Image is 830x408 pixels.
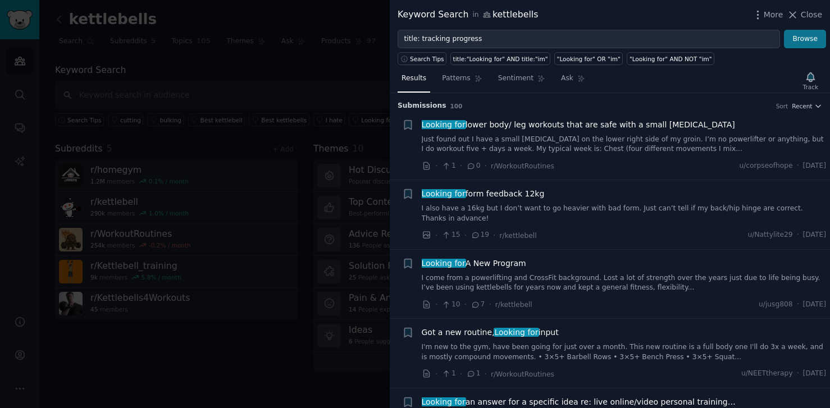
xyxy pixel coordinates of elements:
span: [DATE] [803,300,826,310]
a: Got a new routine,Looking forinput [422,327,559,338]
button: Recent [792,102,822,110]
a: Looking forlower body/ leg workouts that are safe with a small [MEDICAL_DATA] [422,119,735,131]
a: title:"Looking for" AND title:"im" [450,52,550,65]
span: · [435,299,437,310]
span: Search Tips [410,55,444,63]
a: Sentiment [494,70,549,93]
span: Ask [561,74,573,84]
span: · [435,160,437,172]
span: · [797,300,799,310]
span: · [435,230,437,241]
span: 1 [466,369,480,379]
a: Looking forA New Program [422,258,526,269]
a: Looking forform feedback 12kg [422,188,545,200]
span: 0 [466,161,480,171]
span: 1 [441,161,455,171]
span: Recent [792,102,812,110]
span: · [493,230,495,241]
span: 7 [471,300,485,310]
div: Keyword Search kettlebells [398,8,538,22]
span: A New Program [422,258,526,269]
span: Looking for [421,259,467,268]
a: Results [398,70,430,93]
span: · [460,368,462,380]
span: · [435,368,437,380]
span: Sentiment [498,74,533,84]
span: u/NEETtherapy [741,369,793,379]
span: [DATE] [803,161,826,171]
span: 19 [471,230,489,240]
span: 15 [441,230,460,240]
span: [DATE] [803,369,826,379]
span: 100 [450,103,463,109]
button: Close [787,9,822,21]
div: title:"Looking for" AND title:"im" [453,55,548,63]
span: · [464,230,467,241]
input: Try a keyword related to your business [398,30,780,49]
span: · [485,160,487,172]
span: lower body/ leg workouts that are safe with a small [MEDICAL_DATA] [422,119,735,131]
span: More [764,9,783,21]
span: · [489,299,491,310]
button: Browse [784,30,826,49]
div: "Looking for" AND NOT "im" [630,55,712,63]
span: r/WorkoutRoutines [491,162,554,170]
span: · [485,368,487,380]
a: I also have a 16kg but I don’t want to go heavier with bad form. Just can’t tell if my back/hip h... [422,204,827,223]
a: "Looking for" AND NOT "im" [627,52,714,65]
span: 1 [441,369,455,379]
span: Close [801,9,822,21]
a: I come from a powerlifting and CrossFit background. Lost a lot of strength over the years just du... [422,273,827,293]
span: Submission s [398,101,446,111]
span: Got a new routine, input [422,327,559,338]
a: Ask [557,70,589,93]
span: Looking for [421,397,467,406]
span: u/jusg808 [759,300,793,310]
a: Looking foran answer for a specific idea re: live online/video personal training… [422,396,736,408]
span: form feedback 12kg [422,188,545,200]
a: I'm new to the gym, have been going for just over a month. This new routine is a full body one I'... [422,342,827,362]
a: "Looking for" OR "im" [554,52,623,65]
span: Patterns [442,74,470,84]
span: Looking for [494,328,540,337]
span: r/kettlebell [500,232,537,240]
button: Search Tips [398,52,446,65]
span: Looking for [421,120,467,129]
span: r/kettlebell [495,301,532,309]
span: [DATE] [803,230,826,240]
span: Results [402,74,426,84]
a: Patterns [438,70,486,93]
div: "Looking for" OR "im" [557,55,621,63]
span: 10 [441,300,460,310]
span: an answer for a specific idea re: live online/video personal training… [422,396,736,408]
span: Looking for [421,189,467,198]
span: u/corpseofhope [739,161,792,171]
span: r/WorkoutRoutines [491,370,554,378]
span: · [464,299,467,310]
span: u/Nattylite29 [748,230,793,240]
button: More [752,9,783,21]
span: · [797,161,799,171]
div: Sort [776,102,788,110]
span: · [797,369,799,379]
span: in [472,10,478,20]
span: · [797,230,799,240]
a: Just found out I have a small [MEDICAL_DATA] on the lower right side of my groin. I’m no powerlif... [422,135,827,154]
span: · [460,160,462,172]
